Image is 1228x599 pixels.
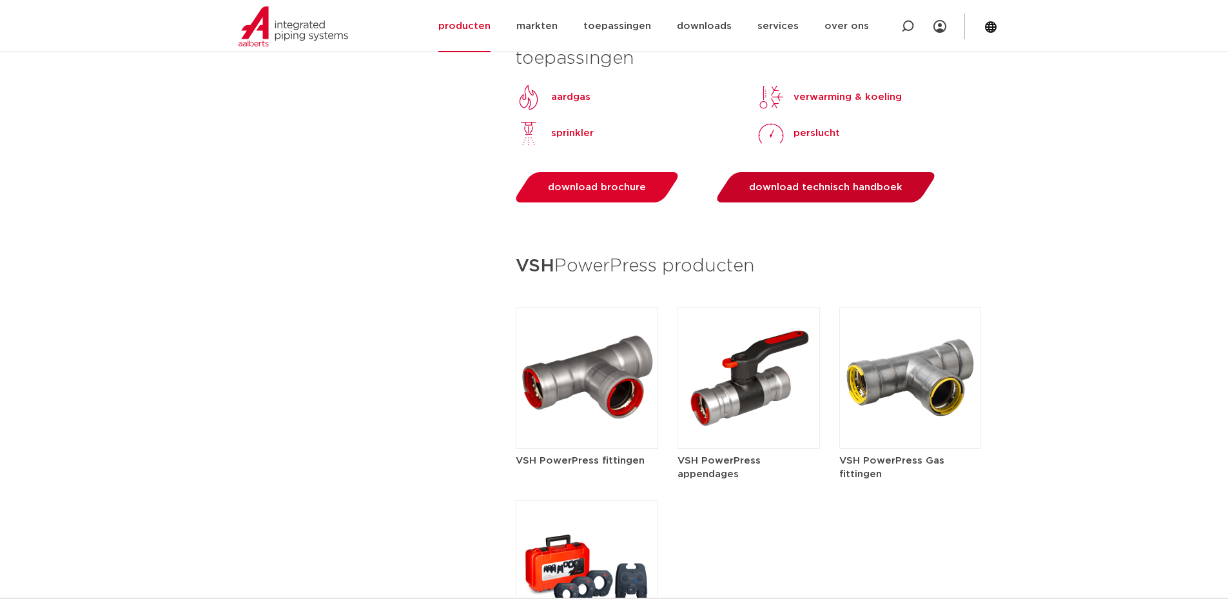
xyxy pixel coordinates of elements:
[677,454,820,481] h5: VSH PowerPress appendages
[758,121,840,146] a: perslucht
[516,251,981,282] h3: PowerPress producten
[839,373,982,481] a: VSH PowerPress Gas fittingen
[516,373,658,467] a: VSH PowerPress fittingen
[516,46,981,72] h3: toepassingen
[713,172,938,202] a: download technisch handboek
[794,90,902,105] p: verwarming & koeling
[758,84,902,110] a: verwarming & koeling
[516,454,658,467] h5: VSH PowerPress fittingen
[794,126,840,141] p: perslucht
[551,126,594,141] p: sprinkler
[749,182,902,192] span: download technisch handboek
[551,90,590,105] p: aardgas
[516,121,594,146] a: sprinkler
[512,172,682,202] a: download brochure
[548,182,646,192] span: download brochure
[516,257,554,275] strong: VSH
[677,373,820,481] a: VSH PowerPress appendages
[516,84,590,110] a: aardgas
[839,454,982,481] h5: VSH PowerPress Gas fittingen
